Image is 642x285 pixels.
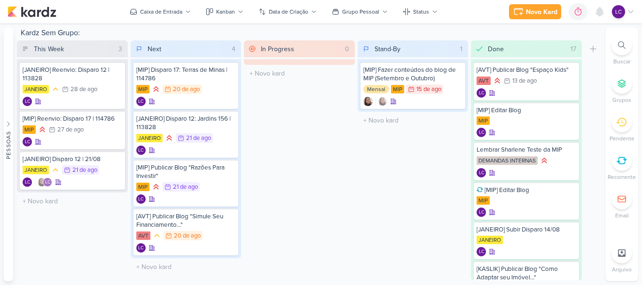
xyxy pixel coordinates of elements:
div: Laís Costa [23,177,32,187]
div: MIP [391,85,404,93]
div: Mensal [363,85,389,93]
p: Buscar [613,57,631,66]
p: LC [479,91,484,96]
div: 4 [228,44,239,54]
div: Laís Costa [612,5,625,18]
div: JANEIRO [136,134,163,142]
img: Sharlene Khoury [363,97,373,106]
input: + Novo kard [246,67,353,80]
div: Prioridade Alta [38,125,47,134]
div: Colaboradores: Sharlene Khoury, Laís Costa [35,177,52,187]
div: Criador(a): Laís Costa [23,177,32,187]
p: Grupos [612,96,631,104]
div: [MIP] Publicar Blog "Razões Para Investir" [136,163,236,180]
div: 20 de ago [174,233,201,239]
div: Colaboradores: Sharlene Khoury [376,97,387,106]
div: Criador(a): Laís Costa [477,247,486,256]
div: Criador(a): Laís Costa [477,88,486,98]
img: Sharlene Khoury [37,177,47,187]
div: [AVT] Publicar Blog "Simule Seu Financiamento..." [136,212,236,229]
p: LC [479,210,484,215]
div: 27 de ago [57,127,84,133]
div: 17 [567,44,580,54]
p: LC [615,8,622,16]
img: Sharlene Khoury [378,97,387,106]
div: Laís Costa [43,177,52,187]
div: [MIP] Reenvio: Disparo 17 | 114786 [23,115,122,123]
button: Pessoas [4,27,13,281]
div: Laís Costa [23,97,32,106]
li: Ctrl + F [605,35,638,66]
div: 1 [456,44,466,54]
div: Laís Costa [136,146,146,155]
p: LC [479,171,484,176]
div: Laís Costa [477,128,486,137]
div: [MIP] Fazer conteúdos do blog de MIP (Setembro e Outubro) [363,66,463,83]
div: 3 [115,44,126,54]
div: [MIP] Editar Blog [477,106,576,115]
div: Pessoas [4,131,13,159]
div: Laís Costa [477,208,486,217]
div: JANEIRO [23,85,49,93]
div: Prioridade Alta [540,156,549,165]
div: Laís Costa [23,137,32,146]
div: Novo Kard [526,7,557,17]
div: Prioridade Alta [164,133,174,143]
div: Criador(a): Laís Costa [136,243,146,253]
div: Criador(a): Laís Costa [136,97,146,106]
div: [KASLIK] Publicar Blog "Como Adaptar seu Imóvel..." [477,265,576,282]
div: Laís Costa [477,88,486,98]
div: Laís Costa [136,194,146,204]
div: AVT [136,231,150,240]
div: Prioridade Média [152,231,162,240]
p: LC [138,148,143,153]
button: Novo Kard [509,4,561,19]
input: + Novo kard [133,260,240,274]
div: MIP [136,85,149,93]
p: LC [45,180,50,185]
div: [JANEIRO] Reenvio: Disparo 12 | 113828 [23,66,122,83]
div: [JANEIRO] Disparo 12 | 21/08 [23,155,122,163]
div: [MIP] Editar Blog [477,186,576,194]
div: MIP [477,196,490,205]
div: Criador(a): Laís Costa [477,128,486,137]
div: Laís Costa [477,247,486,256]
div: 21 de ago [186,135,211,141]
div: Prioridade Média [51,165,60,175]
div: DEMANDAS INTERNAS [477,156,538,165]
div: Prioridade Alta [151,85,161,94]
div: Criador(a): Laís Costa [477,208,486,217]
div: 0 [341,44,353,54]
div: MIP [477,116,490,125]
div: Kardz Sem Grupo: [17,27,602,40]
div: Criador(a): Laís Costa [136,146,146,155]
div: Laís Costa [136,243,146,253]
div: Criador(a): Laís Costa [23,97,32,106]
div: [MIP] Disparo 17: Terras de Minas | 114786 [136,66,236,83]
p: LC [479,131,484,135]
p: Recorrente [608,173,636,181]
input: + Novo kard [19,194,126,208]
div: 13 de ago [512,78,537,84]
div: JANEIRO [23,166,49,174]
p: Pendente [610,134,634,143]
p: LC [138,197,143,202]
input: + Novo kard [360,114,467,127]
div: 15 de ago [416,86,441,92]
div: 28 de ago [70,86,97,92]
div: Criador(a): Laís Costa [477,168,486,177]
p: LC [479,250,484,254]
div: Prioridade Média [51,85,60,94]
img: kardz.app [8,6,56,17]
div: 21 de ago [173,184,198,190]
div: [AVT] Publicar Blog "Espaço Kids" [477,66,576,74]
div: 20 de ago [173,86,200,92]
div: [JANEIRO] Subir Disparo 14/08 [477,225,576,234]
p: Email [615,211,629,220]
p: LC [25,100,30,104]
div: Prioridade Alta [151,182,161,192]
div: Prioridade Alta [493,76,502,85]
div: 21 de ago [72,167,97,173]
p: LC [25,180,30,185]
div: Lembrar Sharlene Teste da MIP [477,146,576,154]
